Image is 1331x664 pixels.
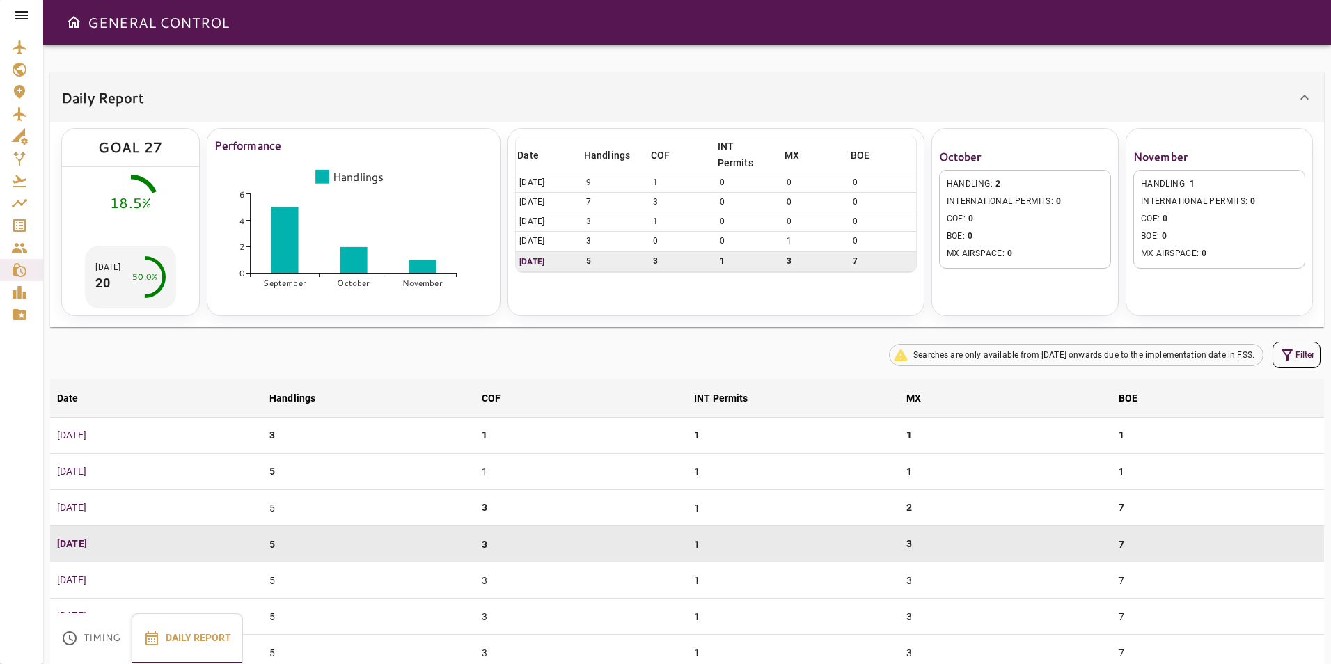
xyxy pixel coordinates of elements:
span: BOE : [947,230,1103,244]
div: BOE [851,147,869,164]
div: COF [482,390,501,406]
tspan: 4 [239,214,245,226]
tspan: 2 [239,241,245,253]
h6: November [1133,147,1305,166]
span: BOE : [1141,230,1298,244]
td: 1 [716,251,783,271]
p: 20 [95,274,120,292]
td: 0 [783,212,849,232]
span: HANDLING : [947,177,1103,191]
button: Filter [1273,342,1321,368]
td: 5 [262,526,475,562]
span: MX AIRSPACE : [947,247,1103,261]
p: [DATE] [95,261,120,274]
div: MX [906,390,921,406]
div: basic tabs example [50,613,243,663]
span: COF : [1141,212,1298,226]
p: 1 [482,428,487,443]
td: 3 [475,526,687,562]
td: 3 [583,212,649,232]
p: [DATE] [57,537,255,551]
tspan: 0 [239,267,245,279]
td: 0 [849,173,916,193]
td: 1 [687,490,899,526]
tspan: November [402,278,443,290]
h6: Performance [214,136,493,155]
td: 0 [716,232,783,251]
div: 50.0% [132,271,157,283]
span: 0 [968,214,973,223]
p: 7 [1119,500,1124,515]
div: BOE [1119,390,1137,406]
td: 5 [262,490,475,526]
p: [DATE] [57,500,255,515]
td: 7 [1112,599,1324,635]
td: 0 [849,193,916,212]
h6: GENERAL CONTROL [88,11,229,33]
td: [DATE] [516,193,583,212]
td: [DATE] [516,232,583,251]
td: 3 [783,251,849,271]
p: [DATE] [57,428,255,443]
button: Timing [50,613,132,663]
td: 1 [783,232,849,251]
td: 0 [783,193,849,212]
h6: October [939,147,1111,166]
td: 5 [262,599,475,635]
div: Date [517,147,539,164]
span: COF [651,147,688,164]
div: Daily Report [50,72,1324,122]
span: MX [785,147,817,164]
div: Handlings [584,147,630,164]
span: 0 [968,231,972,241]
td: 0 [849,212,916,232]
span: MX [906,390,939,406]
td: 1 [1112,454,1324,490]
span: BOE [1119,390,1156,406]
span: 0 [1250,196,1255,206]
p: [DATE] [519,255,579,268]
td: 3 [649,251,716,271]
div: Daily Report [50,122,1324,327]
p: [DATE] [57,609,255,624]
tspan: 6 [239,188,245,200]
td: 0 [716,173,783,193]
td: 9 [583,173,649,193]
td: 7 [1112,562,1324,599]
td: 3 [899,562,1112,599]
tspan: Handlings [333,169,384,184]
p: 2 [906,500,912,515]
span: Handlings [269,390,333,406]
div: COF [651,147,670,164]
p: 1 [694,428,700,443]
td: 1 [649,212,716,232]
span: 1 [1190,179,1195,189]
p: [DATE] [57,573,255,587]
p: [DATE] [57,464,255,479]
td: [DATE] [516,173,583,193]
button: Open drawer [60,8,88,36]
td: 1 [899,454,1112,490]
button: Daily Report [132,613,243,663]
td: 0 [849,232,916,251]
p: 5 [269,464,275,479]
td: 5 [583,251,649,271]
td: 1 [687,562,899,599]
td: 0 [783,173,849,193]
td: 5 [262,562,475,599]
td: 1 [687,599,899,635]
td: 7 [1112,526,1324,562]
span: HANDLING : [1141,177,1298,191]
p: 3 [482,500,487,515]
td: 0 [649,232,716,251]
div: GOAL 27 [98,136,163,159]
p: 1 [1119,428,1124,443]
h6: Daily Report [61,86,144,109]
span: MX AIRSPACE : [1141,247,1298,261]
span: 0 [1056,196,1061,206]
td: 3 [899,599,1112,635]
span: COF : [947,212,1103,226]
span: 0 [1202,248,1206,258]
span: Handlings [584,147,648,164]
td: 7 [849,251,916,271]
